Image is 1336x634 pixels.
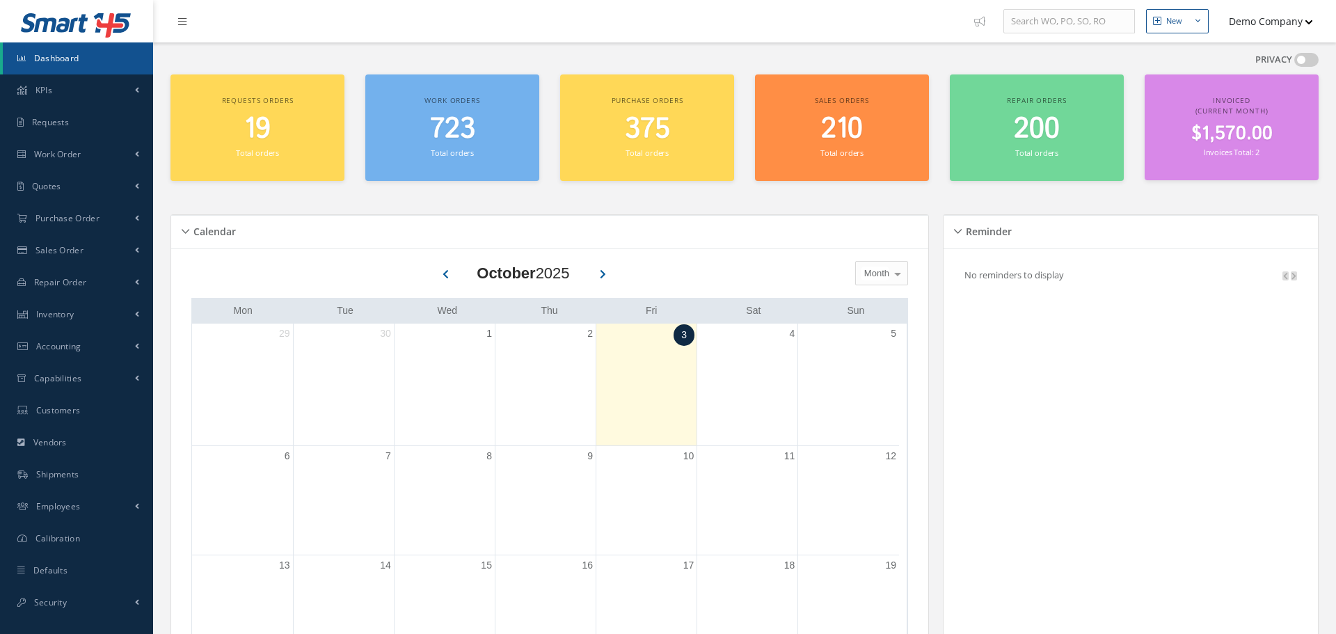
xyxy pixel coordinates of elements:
a: October 5, 2025 [888,324,899,344]
a: October 19, 2025 [882,555,899,576]
small: Total orders [1015,148,1058,158]
td: October 9, 2025 [495,445,596,555]
a: Repair orders 200 Total orders [950,74,1124,181]
a: October 3, 2025 [674,324,694,346]
td: October 12, 2025 [798,445,899,555]
b: October [477,264,535,282]
small: Total orders [820,148,864,158]
a: October 8, 2025 [484,446,495,466]
small: Total orders [626,148,669,158]
span: Shipments [36,468,79,480]
label: PRIVACY [1255,53,1292,67]
td: October 8, 2025 [394,445,495,555]
a: Sales orders 210 Total orders [755,74,929,181]
td: October 5, 2025 [798,324,899,446]
small: Invoices Total: 2 [1204,147,1259,157]
a: September 29, 2025 [276,324,293,344]
a: October 12, 2025 [882,446,899,466]
span: Vendors [33,436,67,448]
a: October 1, 2025 [484,324,495,344]
span: Inventory [36,308,74,320]
a: Dashboard [3,42,153,74]
a: October 15, 2025 [478,555,495,576]
span: Defaults [33,564,67,576]
span: Requests orders [222,95,294,105]
h5: Calendar [189,221,236,238]
a: Sunday [844,302,867,319]
p: No reminders to display [964,269,1064,281]
span: Capabilities [34,372,82,384]
a: October 7, 2025 [383,446,394,466]
a: October 4, 2025 [787,324,798,344]
input: Search WO, PO, SO, RO [1003,9,1135,34]
span: Calibration [35,532,80,544]
span: Accounting [36,340,81,352]
a: October 9, 2025 [584,446,596,466]
a: Saturday [743,302,763,319]
a: October 14, 2025 [377,555,394,576]
a: Friday [643,302,660,319]
span: 210 [821,109,863,149]
a: Work orders 723 Total orders [365,74,539,181]
span: (Current Month) [1195,106,1269,116]
span: 19 [244,109,271,149]
a: Requests orders 19 Total orders [170,74,344,181]
a: Tuesday [334,302,356,319]
span: $1,570.00 [1191,120,1273,148]
span: Repair orders [1007,95,1066,105]
span: Requests [32,116,69,128]
a: September 30, 2025 [377,324,394,344]
div: New [1166,15,1182,27]
a: October 10, 2025 [681,446,697,466]
span: Purchase orders [612,95,683,105]
a: October 11, 2025 [781,446,798,466]
a: Purchase orders 375 Total orders [560,74,734,181]
span: Purchase Order [35,212,100,224]
span: 200 [1014,109,1060,149]
span: Repair Order [34,276,87,288]
span: Work Order [34,148,81,160]
td: October 7, 2025 [293,445,394,555]
button: New [1146,9,1209,33]
div: 2025 [477,262,569,285]
h5: Reminder [962,221,1012,238]
a: October 13, 2025 [276,555,293,576]
a: October 6, 2025 [282,446,293,466]
span: KPIs [35,84,52,96]
td: October 11, 2025 [697,445,798,555]
a: Invoiced (Current Month) $1,570.00 Invoices Total: 2 [1145,74,1319,180]
span: Customers [36,404,81,416]
td: October 2, 2025 [495,324,596,446]
span: Security [34,596,67,608]
td: October 4, 2025 [697,324,798,446]
span: Sales Order [35,244,83,256]
td: September 30, 2025 [293,324,394,446]
span: Quotes [32,180,61,192]
span: 375 [625,109,670,149]
small: Total orders [431,148,474,158]
td: October 10, 2025 [596,445,697,555]
a: October 17, 2025 [681,555,697,576]
td: October 3, 2025 [596,324,697,446]
span: Employees [36,500,81,512]
a: October 16, 2025 [579,555,596,576]
td: October 6, 2025 [192,445,293,555]
span: Work orders [424,95,479,105]
a: October 18, 2025 [781,555,798,576]
td: September 29, 2025 [192,324,293,446]
span: Month [861,267,889,280]
a: Thursday [538,302,560,319]
span: Dashboard [34,52,79,64]
span: Sales orders [815,95,869,105]
span: 723 [430,109,475,149]
a: October 2, 2025 [584,324,596,344]
small: Total orders [236,148,279,158]
button: Demo Company [1216,8,1313,35]
span: Invoiced [1213,95,1250,105]
a: Monday [230,302,255,319]
td: October 1, 2025 [394,324,495,446]
a: Wednesday [434,302,460,319]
